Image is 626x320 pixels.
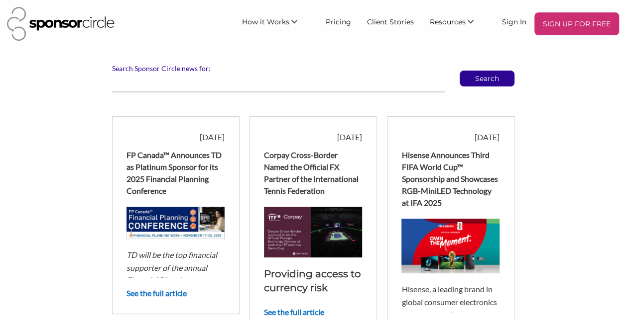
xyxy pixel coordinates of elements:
img: 1.jpg [401,219,499,273]
a: See the full article [126,288,187,298]
button: Search [460,71,514,86]
img: Sponsor Circle Logo [7,7,115,41]
div: [DATE] [126,131,224,143]
p: Search [460,71,514,86]
div: Corpay Cross-Border Named the Official FX Partner of the International Tennis Federation [264,149,362,197]
div: [DATE] [401,131,499,143]
div: [DATE] [264,131,362,143]
span: How it Works [242,17,289,26]
span: Resources [430,17,466,26]
img: gtyhjlscppmdvsfdyt43.jpg [264,207,362,258]
li: How it Works [234,12,318,35]
em: TD will be the top financial supporter of the annual Financial Planning Conference for the fourth... [126,250,217,310]
a: Client Stories [359,12,422,30]
a: Pricing [318,12,359,30]
div: FP Canada™ Announces TD as Platinum Sponsor for its 2025 Financial Planning Conference [126,149,224,197]
a: See the full article [264,307,324,317]
img: FP_Canada_FP_Canada__Announces_TD_as_Platinum_Sponsor_for_its_20.jpg [126,207,224,239]
a: Sign In [494,12,534,30]
li: Resources [422,12,494,35]
div: Hisense Announces Third FIFA World Cup™ Sponsorship and Showcases RGB-MiniLED Technology at IFA 2025 [401,149,499,209]
label: Search Sponsor Circle news for: [112,64,514,73]
p: SIGN UP FOR FREE [538,16,615,31]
